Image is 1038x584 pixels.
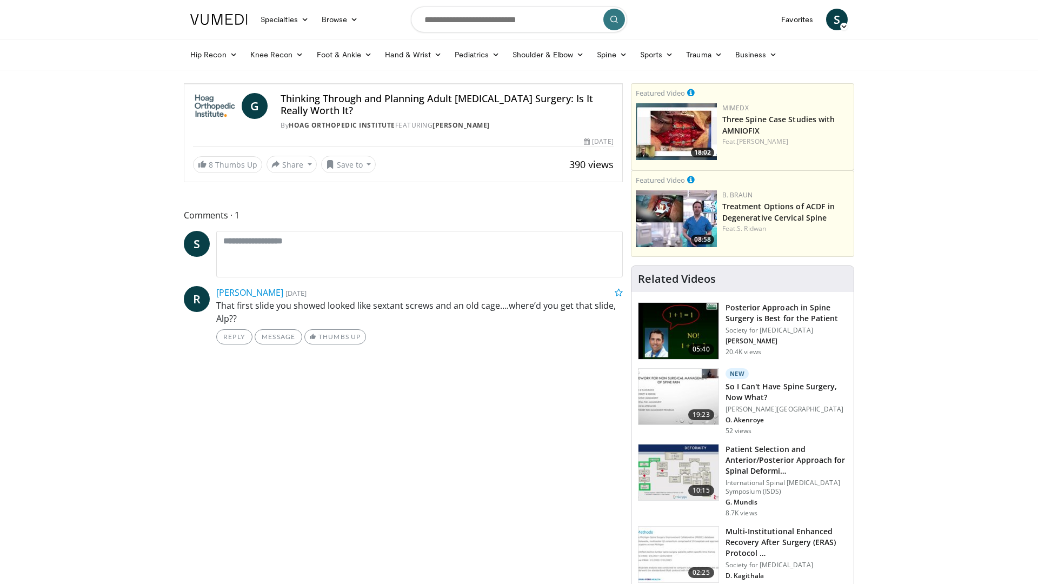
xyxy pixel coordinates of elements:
img: Hoag Orthopedic Institute [193,93,237,119]
a: Shoulder & Elbow [506,44,590,65]
a: Pediatrics [448,44,506,65]
img: 3b6f0384-b2b2-4baa-b997-2e524ebddc4b.150x105_q85_crop-smart_upscale.jpg [638,303,718,359]
small: Featured Video [636,88,685,98]
a: Trauma [680,44,729,65]
a: [PERSON_NAME] [216,287,283,298]
a: Hoag Orthopedic Institute [289,121,395,130]
button: Share [267,156,317,173]
a: Specialties [254,9,315,30]
a: R [184,286,210,312]
img: beefc228-5859-4966-8bc6-4c9aecbbf021.150x105_q85_crop-smart_upscale.jpg [638,444,718,501]
a: 19:23 New So I Can't Have Spine Surgery, Now What? [PERSON_NAME][GEOGRAPHIC_DATA] O. Akenroye 52 ... [638,368,847,435]
p: International Spinal [MEDICAL_DATA] Symposium (ISDS) [726,479,847,496]
img: 34c974b5-e942-4b60-b0f4-1f83c610957b.150x105_q85_crop-smart_upscale.jpg [636,103,717,160]
small: [DATE] [285,288,307,298]
p: That first slide you showed looked like sextant screws and an old cage….where’d you get that slid... [216,299,623,325]
img: 785aecf9-5be3-4baa-a25b-874d478500c1.150x105_q85_crop-smart_upscale.jpg [638,527,718,583]
div: Feat. [722,137,849,147]
a: S [826,9,848,30]
small: Featured Video [636,175,685,185]
h3: Posterior Approach in Spine Surgery is Best for the Patient [726,302,847,324]
p: [PERSON_NAME] [726,337,847,346]
a: S. Ridwan [737,224,766,233]
button: Save to [321,156,376,173]
p: New [726,368,749,379]
span: 02:25 [688,567,714,578]
span: 08:58 [691,235,714,244]
a: Reply [216,329,252,344]
a: Three Spine Case Studies with AMNIOFIX [722,114,835,136]
p: Society for [MEDICAL_DATA] [726,561,847,569]
span: 05:40 [688,344,714,355]
a: Treatment Options of ACDF in Degenerative Cervical Spine [722,201,835,223]
h3: Patient Selection and Anterior/Posterior Approach for Spinal Deformi… [726,444,847,476]
a: Foot & Ankle [310,44,379,65]
p: 52 views [726,427,752,435]
img: c4373fc0-6c06-41b5-9b74-66e3a29521fb.150x105_q85_crop-smart_upscale.jpg [638,369,718,425]
p: O. Akenroye [726,416,847,424]
h4: Related Videos [638,273,716,286]
a: [PERSON_NAME] [432,121,490,130]
p: D. Kagithala [726,572,847,580]
a: Business [729,44,784,65]
a: 08:58 [636,190,717,247]
span: 18:02 [691,148,714,157]
p: G. Mundis [726,498,847,507]
p: 20.4K views [726,348,761,356]
a: 05:40 Posterior Approach in Spine Surgery is Best for the Patient Society for [MEDICAL_DATA] [PER... [638,302,847,360]
a: Favorites [775,9,820,30]
a: 10:15 Patient Selection and Anterior/Posterior Approach for Spinal Deformi… International Spinal ... [638,444,847,517]
a: [PERSON_NAME] [737,137,788,146]
input: Search topics, interventions [411,6,627,32]
span: 10:15 [688,485,714,496]
a: Knee Recon [244,44,310,65]
a: S [184,231,210,257]
div: [DATE] [584,137,613,147]
p: Society for [MEDICAL_DATA] [726,326,847,335]
a: Hip Recon [184,44,244,65]
a: 8 Thumbs Up [193,156,262,173]
h3: So I Can't Have Spine Surgery, Now What? [726,381,847,403]
a: 18:02 [636,103,717,160]
span: 19:23 [688,409,714,420]
span: 8 [209,160,213,170]
p: 8.7K views [726,509,757,517]
h3: Multi-Institutional Enhanced Recovery After Surgery (ERAS) Protocol … [726,526,847,559]
img: VuMedi Logo [190,14,248,25]
img: 009a77ed-cfd7-46ce-89c5-e6e5196774e0.150x105_q85_crop-smart_upscale.jpg [636,190,717,247]
a: Spine [590,44,633,65]
p: [PERSON_NAME][GEOGRAPHIC_DATA] [726,405,847,414]
a: Hand & Wrist [378,44,448,65]
a: MIMEDX [722,103,749,112]
div: Feat. [722,224,849,234]
h4: Thinking Through and Planning Adult [MEDICAL_DATA] Surgery: Is It Really Worth It? [281,93,614,116]
span: 390 views [569,158,614,171]
a: Sports [634,44,680,65]
a: Message [255,329,302,344]
a: G [242,93,268,119]
div: By FEATURING [281,121,614,130]
a: Browse [315,9,365,30]
span: Comments 1 [184,208,623,222]
a: Thumbs Up [304,329,365,344]
a: B. Braun [722,190,753,200]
